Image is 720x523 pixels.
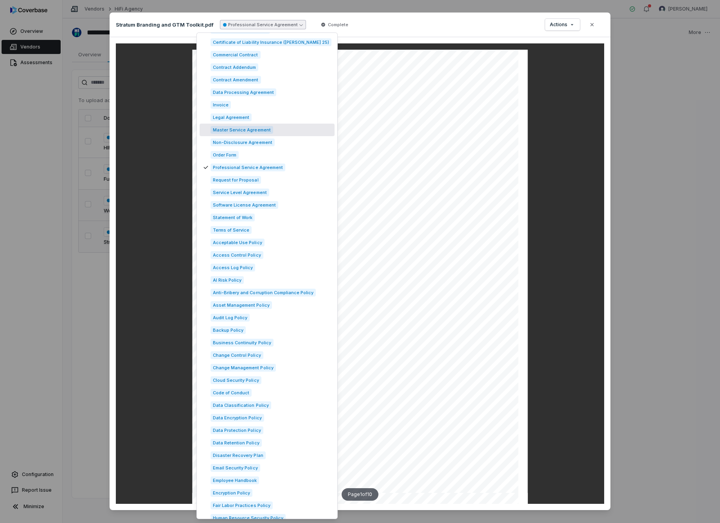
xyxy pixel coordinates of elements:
span: Encryption Policy [211,489,252,497]
span: Invoice [211,101,231,109]
span: Contract Addendum [211,63,258,71]
p: Stratum Branding and GTM Toolkit.pdf [116,21,214,28]
span: Fair Labor Practices Policy [211,501,273,509]
span: Software License Agreement [211,201,278,209]
span: Data Retention Policy [211,439,262,447]
span: AI Risk Policy [211,276,244,284]
span: Data Classification Policy [211,401,271,409]
span: Contract Amendment [211,76,261,84]
span: Professional Service Agreement [211,164,285,171]
span: Certificate of Liability Insurance ([PERSON_NAME] 25) [211,38,331,46]
span: Commercial Contract [211,51,261,59]
span: Service Level Agreement [211,189,269,196]
span: Complete [328,22,348,28]
span: Anti-Bribery and Corruption Compliance Policy [211,289,316,297]
span: Code of Conduct [211,389,252,397]
span: Request for Proposal [211,176,261,184]
span: Audit Log Policy [211,314,250,322]
span: Statement of Work [211,214,255,221]
span: Asset Management Policy [211,301,272,309]
span: Change Control Policy [211,351,263,359]
button: Actions [545,19,580,31]
span: Data Protection Policy [211,426,263,434]
span: Order Form [211,151,239,159]
span: Master Service Agreement [211,126,273,134]
span: Employee Handbook [211,476,259,484]
span: Terms of Service [211,226,252,234]
span: Actions [550,22,567,28]
div: Page 1 of 10 [342,488,378,501]
span: Business Continuity Policy [211,339,274,347]
span: Access Control Policy [211,251,263,259]
button: Professional Service Agreement [220,20,306,29]
span: Non-Disclosure Agreement [211,138,275,146]
span: Data Processing Agreement [211,88,276,96]
span: Change Management Policy [211,364,276,372]
span: Cloud Security Policy [211,376,261,384]
span: Data Encryption Policy [211,414,264,422]
span: Legal Agreement [211,113,252,121]
span: Human Resource Security Policy [211,514,286,522]
span: Email Security Policy [211,464,260,472]
span: Access Log Policy [211,264,255,271]
span: Acceptable Use Policy [211,239,265,246]
span: Backup Policy [211,326,246,334]
span: Disaster Recovery Plan [211,451,266,459]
